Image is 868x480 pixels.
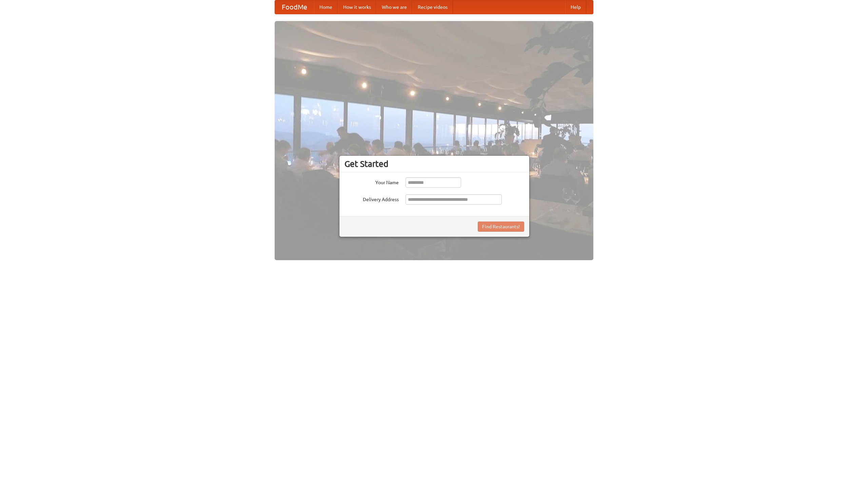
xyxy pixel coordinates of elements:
label: Delivery Address [344,194,399,203]
a: Who we are [376,0,412,14]
button: Find Restaurants! [478,222,524,232]
h3: Get Started [344,159,524,169]
a: Home [314,0,338,14]
label: Your Name [344,177,399,186]
a: Recipe videos [412,0,453,14]
a: FoodMe [275,0,314,14]
a: How it works [338,0,376,14]
a: Help [565,0,586,14]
